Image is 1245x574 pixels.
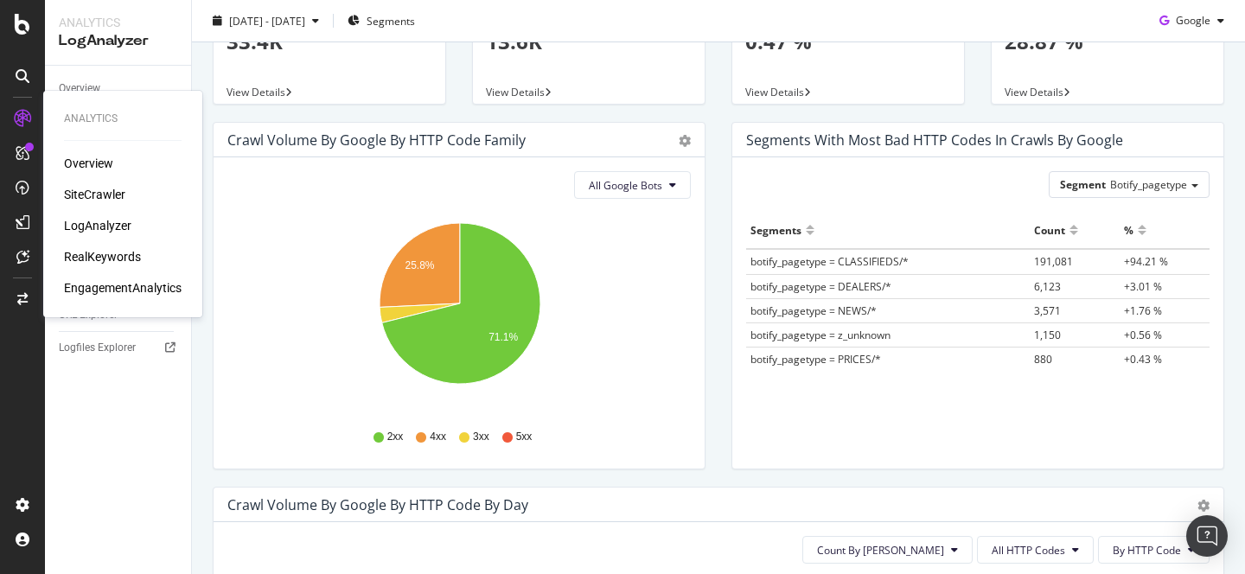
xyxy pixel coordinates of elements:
[750,254,909,269] span: botify_pagetype = CLASSIFIEDS/*
[64,155,113,172] a: Overview
[750,303,877,318] span: botify_pagetype = NEWS/*
[1152,7,1231,35] button: Google
[1124,303,1162,318] span: +1.76 %
[227,213,691,413] svg: A chart.
[1124,328,1162,342] span: +0.56 %
[59,339,136,357] div: Logfiles Explorer
[405,259,435,271] text: 25.8%
[589,178,662,193] span: All Google Bots
[1034,216,1065,244] div: Count
[1034,303,1061,318] span: 3,571
[59,339,179,357] a: Logfiles Explorer
[1060,177,1106,192] span: Segment
[1176,13,1210,28] span: Google
[1034,279,1061,294] span: 6,123
[229,13,305,28] span: [DATE] - [DATE]
[488,332,518,344] text: 71.1%
[1005,85,1063,99] span: View Details
[516,430,533,444] span: 5xx
[679,135,691,147] div: gear
[802,536,973,564] button: Count By [PERSON_NAME]
[750,279,891,294] span: botify_pagetype = DEALERS/*
[59,14,177,31] div: Analytics
[1113,543,1181,558] span: By HTTP Code
[227,131,526,149] div: Crawl Volume by google by HTTP Code Family
[206,7,326,35] button: [DATE] - [DATE]
[64,248,141,265] a: RealKeywords
[750,216,801,244] div: Segments
[1034,328,1061,342] span: 1,150
[1034,352,1052,367] span: 880
[486,85,545,99] span: View Details
[227,496,528,513] div: Crawl Volume by google by HTTP Code by Day
[59,31,177,51] div: LogAnalyzer
[1034,254,1073,269] span: 191,081
[387,430,404,444] span: 2xx
[992,543,1065,558] span: All HTTP Codes
[473,430,489,444] span: 3xx
[1124,279,1162,294] span: +3.01 %
[817,543,944,558] span: Count By Day
[574,171,691,199] button: All Google Bots
[746,131,1123,149] div: Segments with most bad HTTP codes in Crawls by google
[64,279,182,297] a: EngagementAnalytics
[64,112,182,126] div: Analytics
[1186,515,1228,557] div: Open Intercom Messenger
[1197,500,1210,512] div: gear
[341,7,422,35] button: Segments
[59,80,179,98] a: Overview
[59,80,100,98] div: Overview
[750,352,881,367] span: botify_pagetype = PRICES/*
[64,217,131,234] a: LogAnalyzer
[1124,254,1168,269] span: +94.21 %
[367,13,415,28] span: Segments
[1124,352,1162,367] span: +0.43 %
[64,186,125,203] a: SiteCrawler
[1124,216,1133,244] div: %
[1098,536,1210,564] button: By HTTP Code
[1110,177,1187,192] span: Botify_pagetype
[430,430,446,444] span: 4xx
[745,85,804,99] span: View Details
[227,85,285,99] span: View Details
[750,328,891,342] span: botify_pagetype = z_unknown
[977,536,1094,564] button: All HTTP Codes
